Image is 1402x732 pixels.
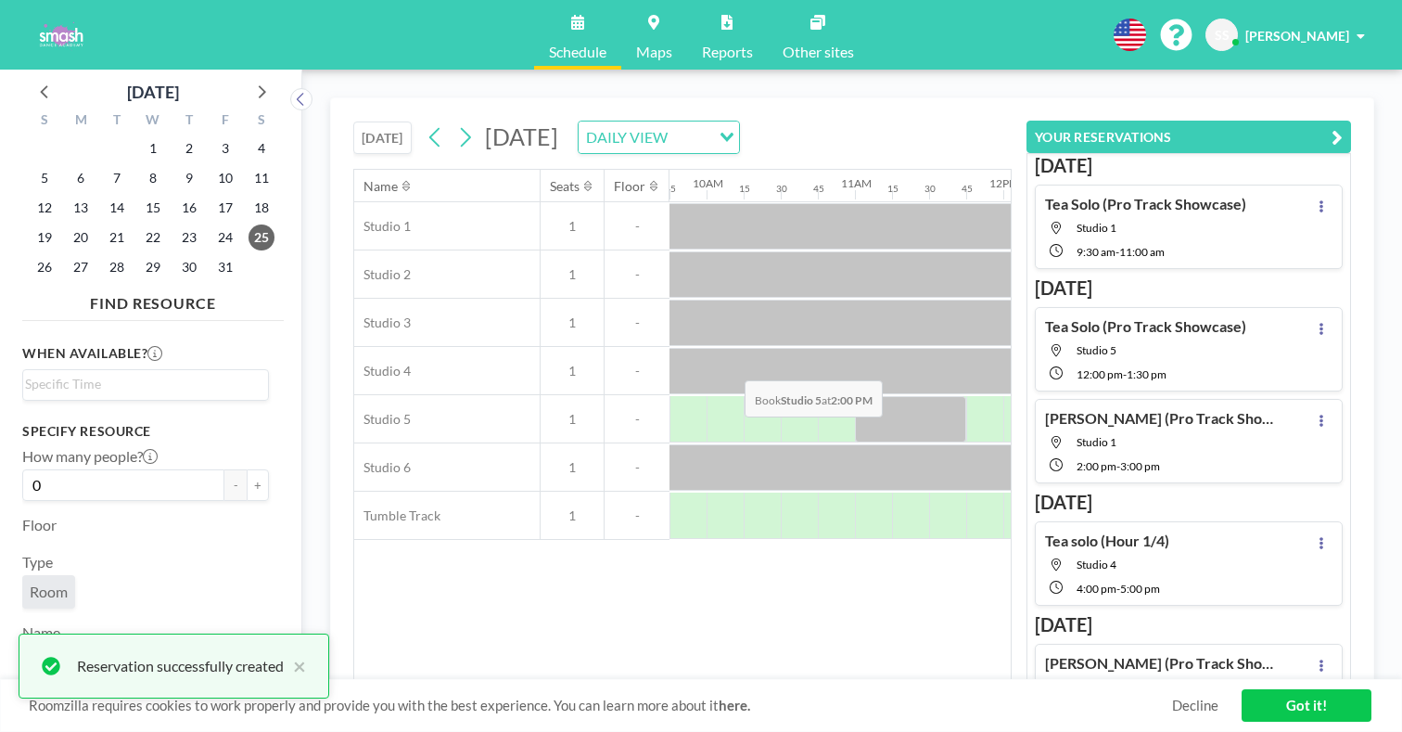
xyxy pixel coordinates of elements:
span: 1 [541,459,604,476]
h3: [DATE] [1035,276,1343,300]
img: organization-logo [30,17,92,54]
span: Thursday, October 16, 2025 [176,195,202,221]
span: Studio 2 [354,266,411,283]
span: Roomzilla requires cookies to work properly and provide you with the best experience. You can lea... [29,697,1172,714]
span: Studio 4 [1077,558,1116,571]
span: - [1116,582,1120,596]
div: 11AM [841,176,872,190]
span: 1 [541,218,604,235]
h3: Specify resource [22,423,269,440]
div: Seats [550,178,580,195]
span: Maps [636,45,672,59]
div: 45 [665,183,676,195]
span: Monday, October 20, 2025 [68,225,94,250]
span: 11:00 AM [1119,245,1165,259]
span: Monday, October 27, 2025 [68,254,94,280]
div: T [171,109,207,134]
span: Studio 1 [1077,221,1116,235]
span: Wednesday, October 8, 2025 [140,165,166,191]
span: Saturday, October 4, 2025 [249,135,274,161]
div: W [135,109,172,134]
a: Decline [1172,697,1218,714]
button: close [284,655,306,677]
span: - [605,315,669,331]
span: 12:00 PM [1077,367,1123,381]
span: Wednesday, October 22, 2025 [140,225,166,250]
span: Tuesday, October 28, 2025 [104,254,130,280]
span: 1:30 PM [1127,367,1166,381]
span: - [605,411,669,428]
label: How many people? [22,447,158,466]
input: Search for option [25,374,258,394]
div: 45 [813,183,824,195]
label: Type [22,553,53,571]
span: Friday, October 17, 2025 [212,195,238,221]
span: [DATE] [485,122,558,150]
h4: Tea Solo (Pro Track Showcase) [1045,195,1246,213]
label: Name [22,623,60,642]
span: Friday, October 24, 2025 [212,225,238,250]
div: 30 [776,183,787,195]
span: Tuesday, October 21, 2025 [104,225,130,250]
span: 9:30 AM [1077,245,1115,259]
h3: [DATE] [1035,154,1343,177]
span: 5:00 PM [1120,582,1160,596]
span: - [605,507,669,524]
span: Sunday, October 26, 2025 [32,254,57,280]
b: 2:00 PM [831,393,873,407]
div: Floor [614,178,645,195]
span: Sunday, October 19, 2025 [32,225,57,250]
span: 3:00 PM [1120,459,1160,473]
span: - [605,363,669,379]
button: + [247,469,269,501]
div: 45 [962,183,973,195]
span: Sunday, October 5, 2025 [32,165,57,191]
span: - [605,218,669,235]
a: here. [719,697,750,713]
span: Wednesday, October 15, 2025 [140,195,166,221]
div: Search for option [23,370,268,398]
h4: Tea Solo (Pro Track Showcase) [1045,317,1246,336]
button: YOUR RESERVATIONS [1026,121,1351,153]
span: Sunday, October 12, 2025 [32,195,57,221]
span: Saturday, October 25, 2025 [249,225,274,250]
span: 2:00 PM [1077,459,1116,473]
input: Search for option [673,125,708,149]
span: - [605,266,669,283]
span: Studio 6 [354,459,411,476]
span: - [1116,459,1120,473]
button: - [224,469,247,501]
span: 1 [541,266,604,283]
h3: [DATE] [1035,491,1343,514]
span: Saturday, October 11, 2025 [249,165,274,191]
span: Studio 1 [354,218,411,235]
span: 1 [541,315,604,331]
span: Friday, October 10, 2025 [212,165,238,191]
div: 15 [887,183,899,195]
span: Studio 1 [1077,435,1116,449]
div: 30 [924,183,936,195]
b: Studio 5 [781,393,822,407]
span: Reports [702,45,753,59]
span: Wednesday, October 1, 2025 [140,135,166,161]
span: Tuesday, October 7, 2025 [104,165,130,191]
h4: [PERSON_NAME] (Pro Track Showcase) [1045,654,1277,673]
span: Studio 3 [354,315,411,331]
span: Other sites [783,45,854,59]
div: 10AM [693,176,723,190]
span: Friday, October 31, 2025 [212,254,238,280]
div: 12PM [989,176,1019,190]
span: Thursday, October 2, 2025 [176,135,202,161]
span: Thursday, October 23, 2025 [176,225,202,250]
span: 1 [541,507,604,524]
label: Floor [22,516,57,534]
span: SS [1215,27,1230,44]
span: Thursday, October 30, 2025 [176,254,202,280]
span: Saturday, October 18, 2025 [249,195,274,221]
span: Friday, October 3, 2025 [212,135,238,161]
span: Wednesday, October 29, 2025 [140,254,166,280]
div: Reservation successfully created [77,655,284,677]
div: Name [363,178,398,195]
span: - [1123,367,1127,381]
span: Thursday, October 9, 2025 [176,165,202,191]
